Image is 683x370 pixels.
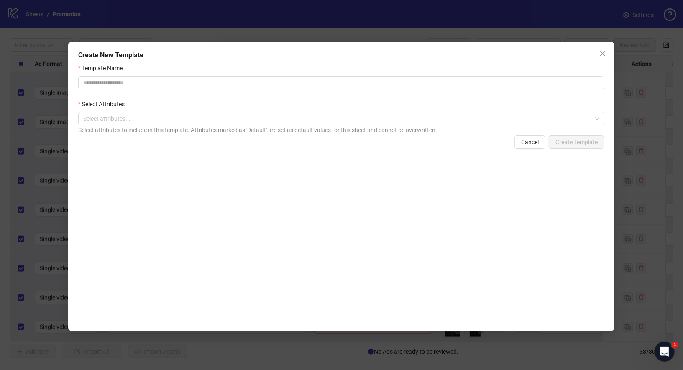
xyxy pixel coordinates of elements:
[672,342,678,348] span: 1
[522,139,539,145] span: Cancel
[655,342,675,362] iframe: Intercom live chat
[78,64,128,73] label: Template Name
[78,50,604,60] div: Create New Template
[549,135,605,149] button: Create Template
[78,100,130,109] label: Select Attributes
[596,47,610,60] button: Close
[600,50,606,57] span: close
[515,135,546,149] button: Cancel
[78,76,604,89] input: Template Name
[78,125,604,135] div: Select attributes to include in this template. Attributes marked as 'Default' are set as default ...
